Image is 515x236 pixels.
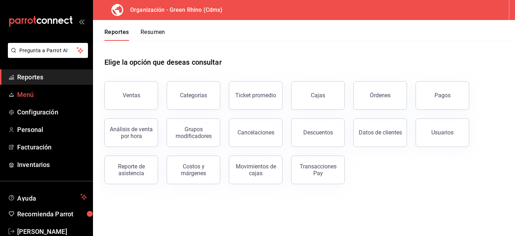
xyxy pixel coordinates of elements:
div: Datos de clientes [359,129,402,136]
button: open_drawer_menu [79,19,84,24]
button: Reporte de asistencia [104,156,158,184]
div: Ventas [123,92,140,99]
div: navigation tabs [104,29,165,41]
button: Pregunta a Parrot AI [8,43,88,58]
div: Pagos [435,92,451,99]
button: Pagos [416,81,469,110]
a: Pregunta a Parrot AI [5,52,88,59]
button: Usuarios [416,118,469,147]
button: Cajas [291,81,345,110]
button: Movimientos de cajas [229,156,283,184]
h1: Elige la opción que deseas consultar [104,57,222,68]
div: Órdenes [370,92,391,99]
div: Análisis de venta por hora [109,126,153,139]
h3: Organización - Green Rhino (Cdmx) [124,6,222,14]
div: Descuentos [303,129,333,136]
button: Análisis de venta por hora [104,118,158,147]
span: Recomienda Parrot [17,209,87,219]
div: Usuarios [431,129,453,136]
span: Reportes [17,72,87,82]
div: Costos y márgenes [171,163,216,177]
span: Ayuda [17,193,78,201]
button: Cancelaciones [229,118,283,147]
span: Menú [17,90,87,99]
button: Datos de clientes [353,118,407,147]
div: Transacciones Pay [296,163,340,177]
button: Categorías [167,81,220,110]
div: Movimientos de cajas [234,163,278,177]
button: Resumen [141,29,165,41]
div: Cancelaciones [237,129,274,136]
span: Pregunta a Parrot AI [19,47,77,54]
button: Transacciones Pay [291,156,345,184]
div: Ticket promedio [235,92,276,99]
button: Grupos modificadores [167,118,220,147]
div: Cajas [311,92,325,99]
div: Categorías [180,92,207,99]
span: Facturación [17,142,87,152]
span: Personal [17,125,87,134]
div: Grupos modificadores [171,126,216,139]
button: Ticket promedio [229,81,283,110]
button: Ventas [104,81,158,110]
span: Configuración [17,107,87,117]
button: Órdenes [353,81,407,110]
button: Costos y márgenes [167,156,220,184]
button: Descuentos [291,118,345,147]
div: Reporte de asistencia [109,163,153,177]
span: Inventarios [17,160,87,169]
button: Reportes [104,29,129,41]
